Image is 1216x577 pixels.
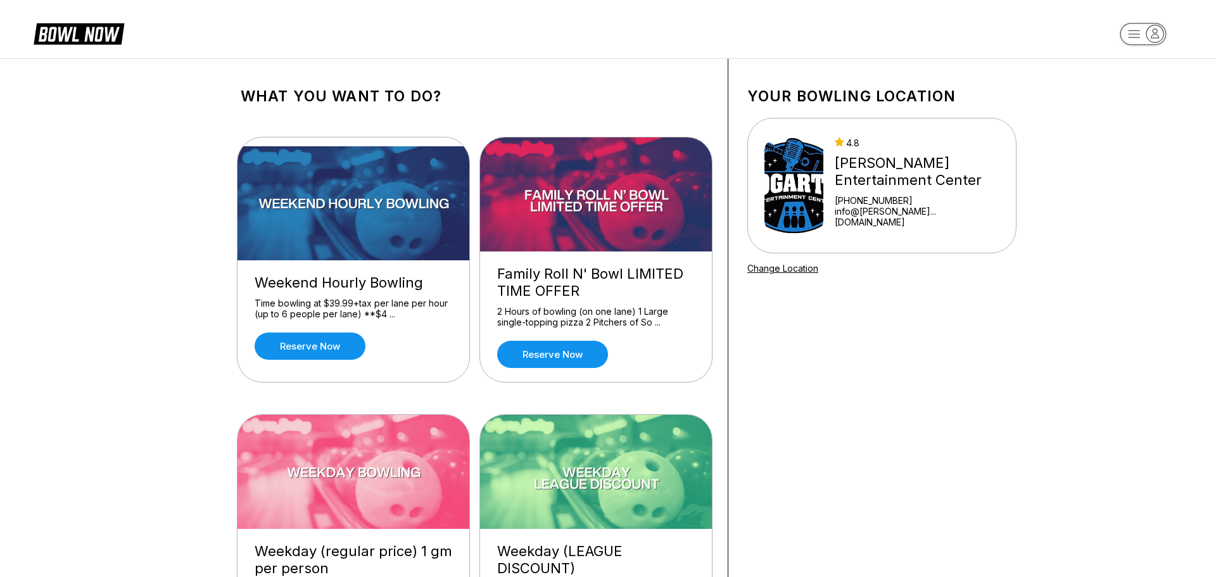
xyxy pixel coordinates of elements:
a: Reserve now [497,341,608,368]
img: Weekday (regular price) 1 gm per person [237,415,471,529]
h1: What you want to do? [241,87,709,105]
img: Weekday (LEAGUE DISCOUNT) [480,415,713,529]
div: Weekend Hourly Bowling [255,274,452,291]
a: Change Location [747,263,818,274]
div: 2 Hours of bowling (on one lane) 1 Large single-topping pizza 2 Pitchers of So ... [497,306,695,328]
div: [PERSON_NAME] Entertainment Center [835,155,999,189]
h1: Your bowling location [747,87,1016,105]
div: Weekday (regular price) 1 gm per person [255,543,452,577]
a: info@[PERSON_NAME]...[DOMAIN_NAME] [835,206,999,227]
a: Reserve now [255,333,365,360]
div: Family Roll N' Bowl LIMITED TIME OFFER [497,265,695,300]
div: [PHONE_NUMBER] [835,195,999,206]
img: Weekend Hourly Bowling [237,146,471,260]
div: 4.8 [835,137,999,148]
img: Bogart's Entertainment Center [764,138,823,233]
img: Family Roll N' Bowl LIMITED TIME OFFER [480,137,713,251]
div: Weekday (LEAGUE DISCOUNT) [497,543,695,577]
div: Time bowling at $39.99+tax per lane per hour (up to 6 people per lane) **$4 ... [255,298,452,320]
